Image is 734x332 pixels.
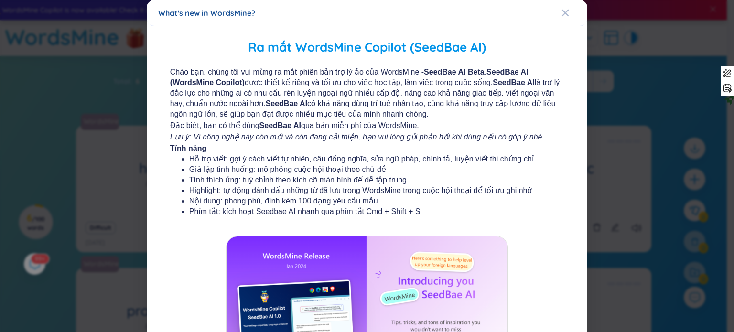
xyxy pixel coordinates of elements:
[170,133,544,141] i: Lưu ý: Vì công nghệ này còn mới và còn đang cải thiện, bạn vui lòng gửi phản hồi khi dùng nếu có ...
[424,68,485,76] b: SeedBae AI Beta
[493,78,534,86] b: SeedBae AI
[189,154,545,164] li: Hỗ trợ viết: gợi ý cách viết tự nhiên, câu đồng nghĩa, sửa ngữ pháp, chính tả, luyện viết thi chứ...
[189,206,545,217] li: Phím tắt: kích hoạt Seedbae AI nhanh qua phím tắt Cmd + Shift + S
[170,144,206,152] b: Tính năng
[189,175,545,185] li: Tính thích ứng: tuỳ chỉnh theo kích cỡ màn hình để dễ tập trung
[170,120,564,131] span: Đặc biệt, bạn có thể dùng qua bản miễn phí của WordsMine.
[170,67,564,119] span: Chào bạn, chúng tôi vui mừng ra mắt phiên bản trợ lý ảo của WordsMine - . được thiết kế riêng và ...
[189,185,545,196] li: Highlight: tự động đánh dấu những từ đã lưu trong WordsMine trong cuộc hội thoại để tối ưu ghi nhớ
[189,196,545,206] li: Nội dung: phong phú, đính kèm 100 dạng yêu cầu mẫu
[161,38,573,57] h2: Ra mắt WordsMine Copilot (SeedBae AI)
[266,99,307,107] b: SeedBae AI
[259,121,301,129] b: SeedBae AI
[158,8,576,18] div: What's new in WordsMine?
[170,68,529,86] b: SeedBae AI (WordsMine Copilot)
[189,164,545,175] li: Giả lập tình huống: mô phỏng cuộc hội thoại theo chủ đề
